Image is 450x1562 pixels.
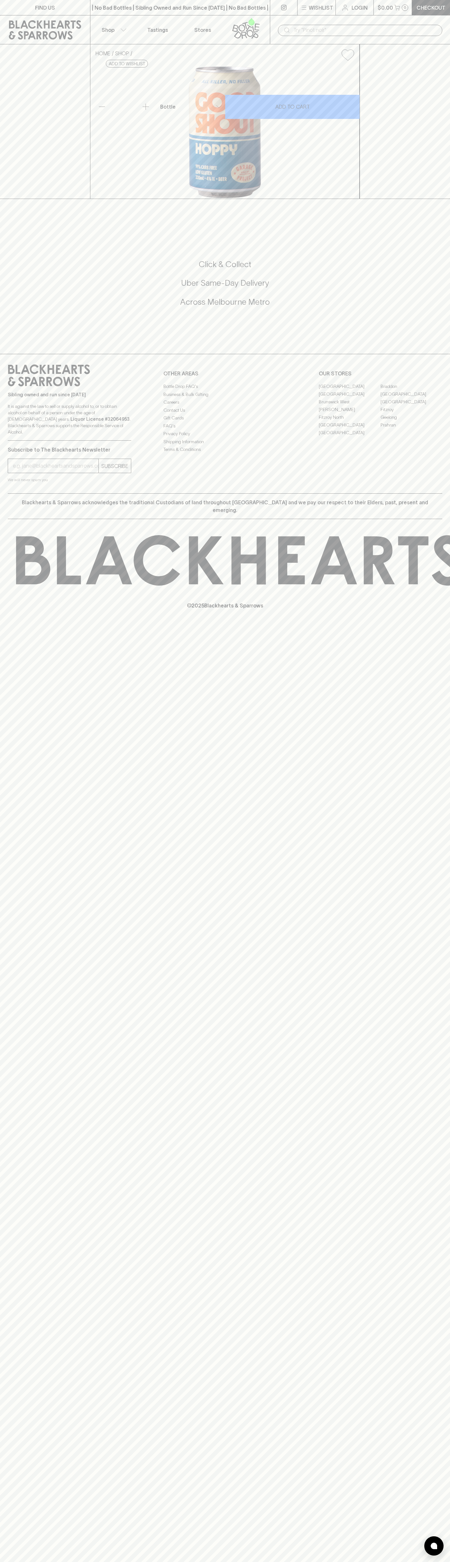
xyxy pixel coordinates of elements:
p: OTHER AREAS [163,370,287,377]
a: [GEOGRAPHIC_DATA] [319,382,381,390]
a: [GEOGRAPHIC_DATA] [381,398,442,406]
button: SUBSCRIBE [99,459,131,473]
div: Call to action block [8,233,442,341]
a: HOME [96,50,110,56]
a: Fitzroy North [319,413,381,421]
a: Business & Bulk Gifting [163,390,287,398]
img: 33594.png [90,66,359,199]
p: FIND US [35,4,55,12]
a: Braddon [381,382,442,390]
h5: Across Melbourne Metro [8,297,442,307]
h5: Click & Collect [8,259,442,270]
button: Add to wishlist [339,47,357,63]
a: SHOP [115,50,129,56]
a: Stores [180,15,225,44]
a: Contact Us [163,406,287,414]
p: ADD TO CART [275,103,310,111]
p: Bottle [160,103,176,111]
a: Bottle Drop FAQ's [163,383,287,390]
p: Blackhearts & Sparrows acknowledges the traditional Custodians of land throughout [GEOGRAPHIC_DAT... [13,498,437,514]
button: Add to wishlist [106,60,148,67]
p: 0 [404,6,406,9]
a: [GEOGRAPHIC_DATA] [319,421,381,429]
p: Login [352,4,368,12]
p: Tastings [147,26,168,34]
a: [PERSON_NAME] [319,406,381,413]
p: Sibling owned and run since [DATE] [8,391,131,398]
a: Shipping Information [163,438,287,445]
a: [GEOGRAPHIC_DATA] [319,429,381,436]
p: $0.00 [378,4,393,12]
p: Subscribe to The Blackhearts Newsletter [8,446,131,453]
a: Fitzroy [381,406,442,413]
p: Shop [102,26,115,34]
a: Tastings [135,15,180,44]
a: Privacy Policy [163,430,287,438]
p: OUR STORES [319,370,442,377]
input: e.g. jane@blackheartsandsparrows.com.au [13,461,98,471]
a: Gift Cards [163,414,287,422]
a: [GEOGRAPHIC_DATA] [319,390,381,398]
p: Stores [194,26,211,34]
a: Careers [163,399,287,406]
img: bubble-icon [431,1543,437,1549]
button: ADD TO CART [225,95,360,119]
p: It is against the law to sell or supply alcohol to, or to obtain alcohol on behalf of a person un... [8,403,131,435]
p: SUBSCRIBE [101,462,128,470]
p: Checkout [417,4,445,12]
a: Prahran [381,421,442,429]
button: Shop [90,15,135,44]
a: Terms & Conditions [163,446,287,453]
a: Geelong [381,413,442,421]
h5: Uber Same-Day Delivery [8,278,442,288]
a: [GEOGRAPHIC_DATA] [381,390,442,398]
strong: Liquor License #32064953 [70,417,130,422]
a: FAQ's [163,422,287,430]
div: Bottle [158,100,225,113]
p: Wishlist [309,4,333,12]
input: Try "Pinot noir" [293,25,437,35]
p: We will never spam you [8,477,131,483]
a: Brunswick West [319,398,381,406]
